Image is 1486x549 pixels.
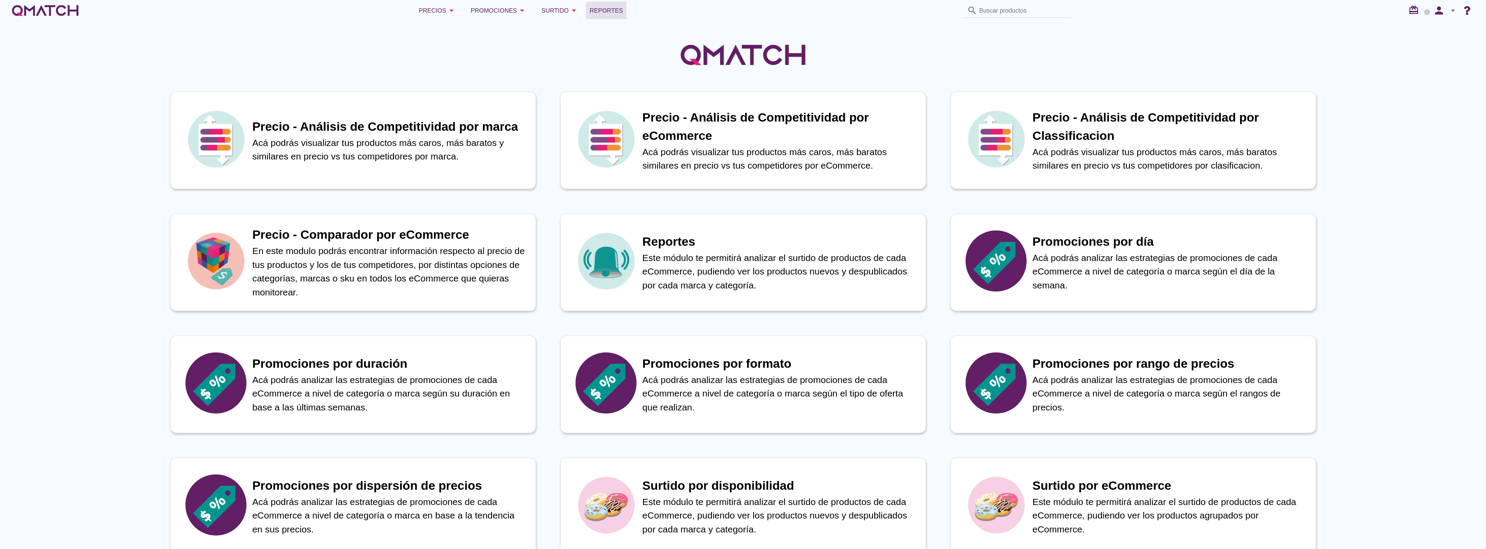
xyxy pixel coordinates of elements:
[1033,233,1307,251] h1: Promociones por día
[966,230,1027,291] img: icon
[569,5,579,16] i: arrow_drop_down
[590,5,623,16] span: Reportes
[979,3,1066,17] input: Buscar productos
[938,91,1328,189] a: iconPrecio - Análisis de Competitividad por ClassificacionAcá podrás visualizar tus productos más...
[938,335,1328,433] a: iconPromociones por rango de preciosAcá podrás analizar las estrategias de promociones de cada eC...
[548,91,938,189] a: iconPrecio - Análisis de Competitividad por eCommerceAcá podrás visualizar tus productos más caro...
[1033,495,1307,536] p: Este módulo te permitirá analizar el surtido de productos de cada eCommerce, pudiendo ver los pro...
[576,474,637,535] img: icon
[412,2,464,19] button: Precios
[576,230,637,291] img: icon
[1033,251,1307,292] p: Acá podrás analizar las estrategias de promociones de cada eCommerce a nivel de categoría o marca...
[158,91,548,189] a: iconPrecio - Análisis de Competitividad por marcaAcá podrás visualizar tus productos más caros, m...
[185,352,246,413] img: icon
[1033,145,1307,173] p: Acá podrás visualizar tus productos más caros, más baratos similares en precio vs tus competidore...
[643,373,917,414] p: Acá podrás analizar las estrategias de promociones de cada eCommerce a nivel de categoría o marca...
[158,335,548,433] a: iconPromociones por duraciónAcá podrás analizar las estrategias de promociones de cada eCommerce ...
[1033,477,1307,495] h1: Surtido por eCommerce
[542,5,580,16] div: Surtido
[643,251,917,292] p: Este módulo te permitirá analizar el surtido de productos de cada eCommerce, pudiendo ver los pro...
[253,118,527,136] h1: Precio - Análisis de Competitividad por marca
[253,244,527,299] p: En este modulo podrás encontrar información respecto al precio de tus productos y los de tus comp...
[185,108,246,169] img: icon
[938,213,1328,311] a: iconPromociones por díaAcá podrás analizar las estrategias de promociones de cada eCommerce a niv...
[576,108,637,169] img: icon
[253,477,527,495] h1: Promociones por dispersión de precios
[967,5,977,16] i: search
[253,373,527,414] p: Acá podrás analizar las estrategias de promociones de cada eCommerce a nivel de categoría o marca...
[643,145,917,173] p: Acá podrás visualizar tus productos más caros, más baratos similares en precio vs tus competidore...
[535,2,586,19] button: Surtido
[253,136,527,163] p: Acá podrás visualizar tus productos más caros, más baratos y similares en precio vs tus competido...
[10,2,80,19] a: white-qmatch-logo
[643,355,917,373] h1: Promociones por formato
[586,2,627,19] a: Reportes
[576,352,637,413] img: icon
[253,226,527,244] h1: Precio - Comparador por eCommerce
[1033,373,1307,414] p: Acá podrás analizar las estrategias de promociones de cada eCommerce a nivel de categoría o marca...
[643,495,917,536] p: Este módulo te permitirá analizar el surtido de productos de cada eCommerce, pudiendo ver los pro...
[517,5,528,16] i: arrow_drop_down
[158,213,548,311] a: iconPrecio - Comparador por eCommerceEn este modulo podrás encontrar información respecto al prec...
[464,2,535,19] button: Promociones
[966,352,1027,413] img: icon
[1448,5,1458,16] i: arrow_drop_down
[643,108,917,145] h1: Precio - Análisis de Competitividad por eCommerce
[1033,108,1307,145] h1: Precio - Análisis de Competitividad por Classificacion
[643,477,917,495] h1: Surtido por disponibilidad
[966,108,1027,169] img: icon
[1430,4,1448,17] i: person
[643,233,917,251] h1: Reportes
[185,474,246,535] img: icon
[548,213,938,311] a: iconReportesEste módulo te permitirá analizar el surtido de productos de cada eCommerce, pudiendo...
[253,495,527,536] p: Acá podrás analizar las estrategias de promociones de cada eCommerce a nivel de categoría o marca...
[548,335,938,433] a: iconPromociones por formatoAcá podrás analizar las estrategias de promociones de cada eCommerce a...
[185,230,246,291] img: icon
[419,5,457,16] div: Precios
[1408,5,1422,15] i: redeem
[966,474,1027,535] img: icon
[1033,355,1307,373] h1: Promociones por rango de precios
[446,5,457,16] i: arrow_drop_down
[678,33,809,77] img: QMatchLogo
[471,5,528,16] div: Promociones
[253,355,527,373] h1: Promociones por duración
